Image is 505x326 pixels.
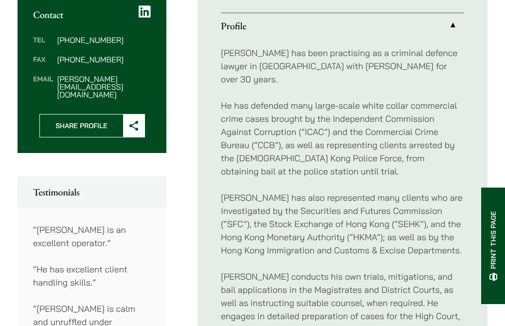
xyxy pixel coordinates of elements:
dt: Email [33,75,53,98]
dt: Fax [33,56,53,75]
button: Share Profile [39,114,145,137]
p: “[PERSON_NAME] is an excellent operator.” [33,223,151,249]
a: LinkedIn [139,5,151,19]
span: Share Profile [40,115,123,137]
p: “He has excellent client handling skills.” [33,263,151,289]
dd: [PHONE_NUMBER] [57,36,151,44]
a: Profile [221,13,464,38]
dd: [PERSON_NAME][EMAIL_ADDRESS][DOMAIN_NAME] [57,75,151,98]
dt: Tel [33,36,53,56]
dd: [PHONE_NUMBER] [57,56,151,63]
h2: Testimonials [33,186,151,198]
h2: Contact [33,9,151,20]
p: [PERSON_NAME] has been practising as a criminal defence lawyer in [GEOGRAPHIC_DATA] with [PERSON_... [221,46,464,86]
p: He has defended many large-scale white collar commercial crime cases brought by the Independent C... [221,99,464,178]
p: [PERSON_NAME] has also represented many clients who are investigated by the Securities and Future... [221,191,464,257]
